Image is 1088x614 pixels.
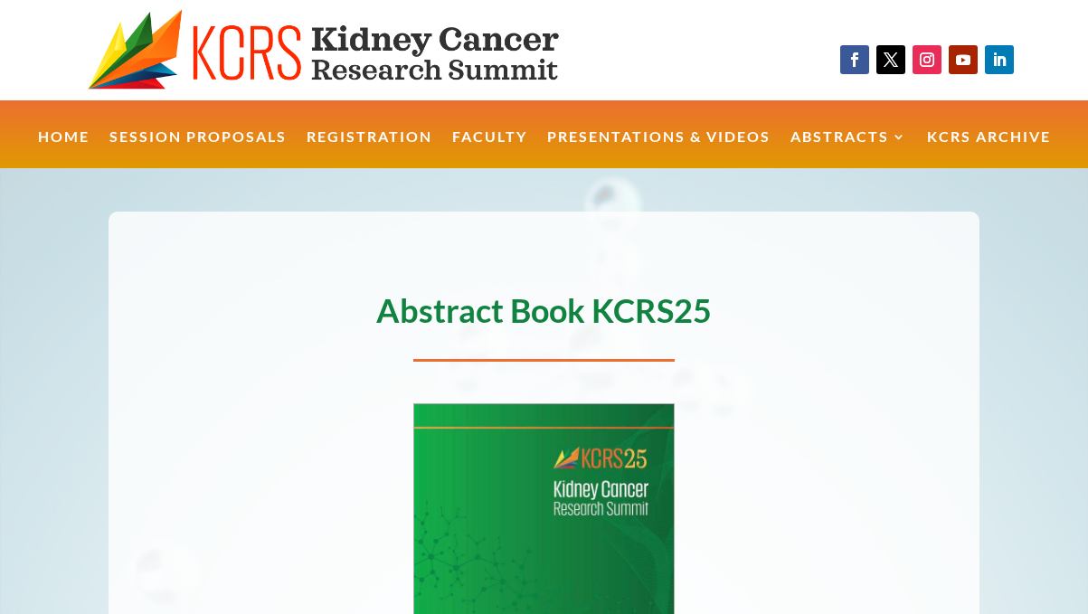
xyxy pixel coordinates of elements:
[307,130,432,169] a: Registration
[109,130,287,169] a: Session Proposals
[88,9,617,91] img: KCRS generic logo wide
[985,45,1014,74] a: Follow on LinkedIn
[547,130,771,169] a: Presentations & Videos
[452,130,527,169] a: Faculty
[949,45,978,74] a: Follow on Youtube
[927,130,1051,169] a: KCRS Archive
[109,294,979,335] h1: Abstract Book KCRS25
[913,45,941,74] a: Follow on Instagram
[790,130,907,169] a: Abstracts
[840,45,869,74] a: Follow on Facebook
[876,45,905,74] a: Follow on X
[38,130,90,169] a: Home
